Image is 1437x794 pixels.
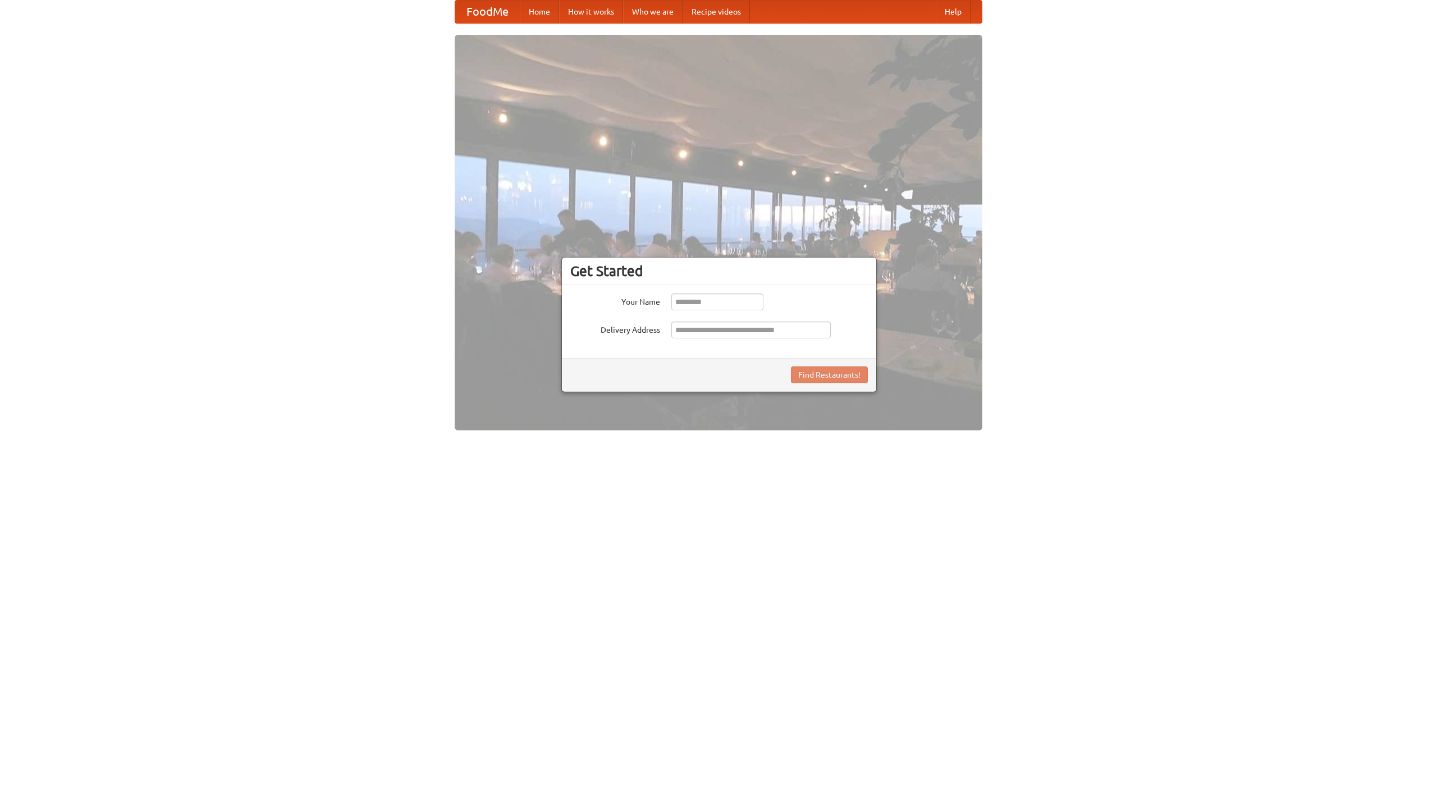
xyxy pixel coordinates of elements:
label: Your Name [570,293,660,307]
a: FoodMe [455,1,520,23]
h3: Get Started [570,263,868,279]
button: Find Restaurants! [791,366,868,383]
a: Help [936,1,971,23]
a: Recipe videos [683,1,750,23]
label: Delivery Address [570,322,660,336]
a: Home [520,1,559,23]
a: Who we are [623,1,683,23]
a: How it works [559,1,623,23]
